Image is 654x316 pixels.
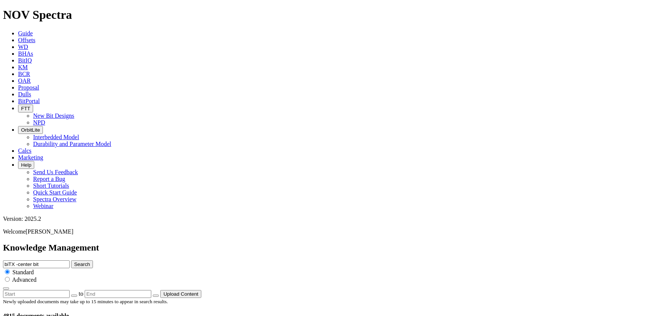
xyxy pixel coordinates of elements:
a: KM [18,64,28,70]
span: to [79,290,83,297]
a: NPD [33,119,45,126]
button: Help [18,161,34,169]
a: OAR [18,77,31,84]
button: OrbitLite [18,126,43,134]
h2: Knowledge Management [3,243,651,253]
input: Start [3,290,70,298]
a: Report a Bug [33,176,65,182]
a: Send Us Feedback [33,169,78,175]
span: OrbitLite [21,127,40,133]
a: Dulls [18,91,31,97]
a: Short Tutorials [33,182,69,189]
a: Offsets [18,37,35,43]
a: BitIQ [18,57,32,64]
button: Search [71,260,93,268]
button: FTT [18,105,33,112]
p: Welcome [3,228,651,235]
a: WD [18,44,28,50]
span: FTT [21,106,30,111]
a: Durability and Parameter Model [33,141,111,147]
span: [PERSON_NAME] [26,228,73,235]
small: Newly uploaded documents may take up to 15 minutes to appear in search results. [3,299,168,304]
a: Spectra Overview [33,196,76,202]
a: Proposal [18,84,39,91]
span: Advanced [12,276,37,283]
h1: NOV Spectra [3,8,651,22]
input: e.g. Smoothsteer Record [3,260,70,268]
a: Interbedded Model [33,134,79,140]
a: Guide [18,30,33,36]
div: Version: 2025.2 [3,216,651,222]
span: Standard [12,269,34,275]
span: Help [21,162,31,168]
a: New Bit Designs [33,112,74,119]
a: BitPortal [18,98,40,104]
a: Marketing [18,154,43,161]
button: Upload Content [160,290,201,298]
input: End [85,290,151,298]
a: Calcs [18,147,32,154]
a: BHAs [18,50,33,57]
a: BCR [18,71,30,77]
a: Quick Start Guide [33,189,77,196]
a: Webinar [33,203,53,209]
